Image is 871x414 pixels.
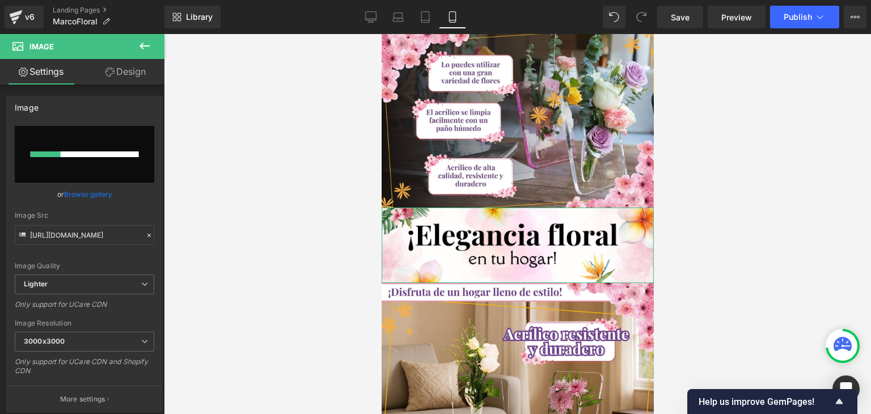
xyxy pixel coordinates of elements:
[708,6,766,28] a: Preview
[53,17,98,26] span: MarcoFloral
[24,337,65,345] b: 3000x3000
[186,12,213,22] span: Library
[671,11,690,23] span: Save
[64,184,112,204] a: Browse gallery
[24,280,48,288] b: Lighter
[603,6,625,28] button: Undo
[357,6,384,28] a: Desktop
[412,6,439,28] a: Tablet
[15,262,154,270] div: Image Quality
[5,6,44,28] a: v6
[15,212,154,219] div: Image Src
[784,12,812,22] span: Publish
[60,394,105,404] p: More settings
[630,6,653,28] button: Redo
[7,386,162,412] button: More settings
[15,300,154,316] div: Only support for UCare CDN
[23,10,37,24] div: v6
[699,396,832,407] span: Help us improve GemPages!
[15,225,154,245] input: Link
[15,96,39,112] div: Image
[721,11,752,23] span: Preview
[29,42,54,51] span: Image
[15,319,154,327] div: Image Resolution
[832,375,860,403] div: Open Intercom Messenger
[770,6,839,28] button: Publish
[84,59,167,85] a: Design
[699,395,846,408] button: Show survey - Help us improve GemPages!
[53,6,164,15] a: Landing Pages
[439,6,466,28] a: Mobile
[384,6,412,28] a: Laptop
[15,357,154,383] div: Only support for UCare CDN and Shopify CDN
[164,6,221,28] a: New Library
[15,188,154,200] div: or
[844,6,866,28] button: More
